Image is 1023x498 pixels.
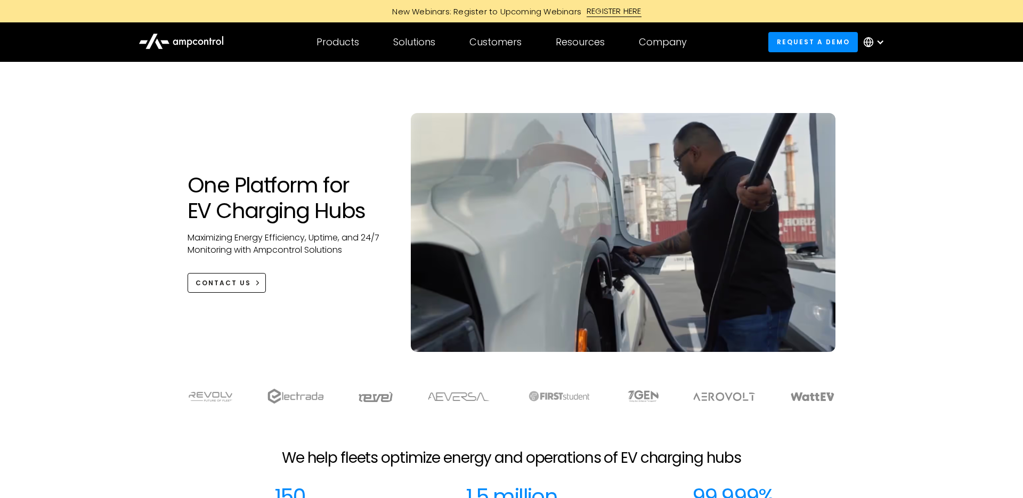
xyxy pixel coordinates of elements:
div: Solutions [393,36,435,48]
img: Aerovolt Logo [693,392,756,401]
div: Customers [469,36,522,48]
a: New Webinars: Register to Upcoming WebinarsREGISTER HERE [272,5,751,17]
div: New Webinars: Register to Upcoming Webinars [381,6,587,17]
div: Products [316,36,359,48]
p: Maximizing Energy Efficiency, Uptime, and 24/7 Monitoring with Ampcontrol Solutions [188,232,389,256]
h1: One Platform for EV Charging Hubs [188,172,389,223]
div: Resources [556,36,605,48]
div: Company [639,36,687,48]
h2: We help fleets optimize energy and operations of EV charging hubs [282,449,741,467]
img: electrada logo [267,389,323,404]
div: CONTACT US [196,278,251,288]
a: CONTACT US [188,273,266,293]
div: REGISTER HERE [587,5,642,17]
img: WattEV logo [790,392,835,401]
a: Request a demo [768,32,858,52]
